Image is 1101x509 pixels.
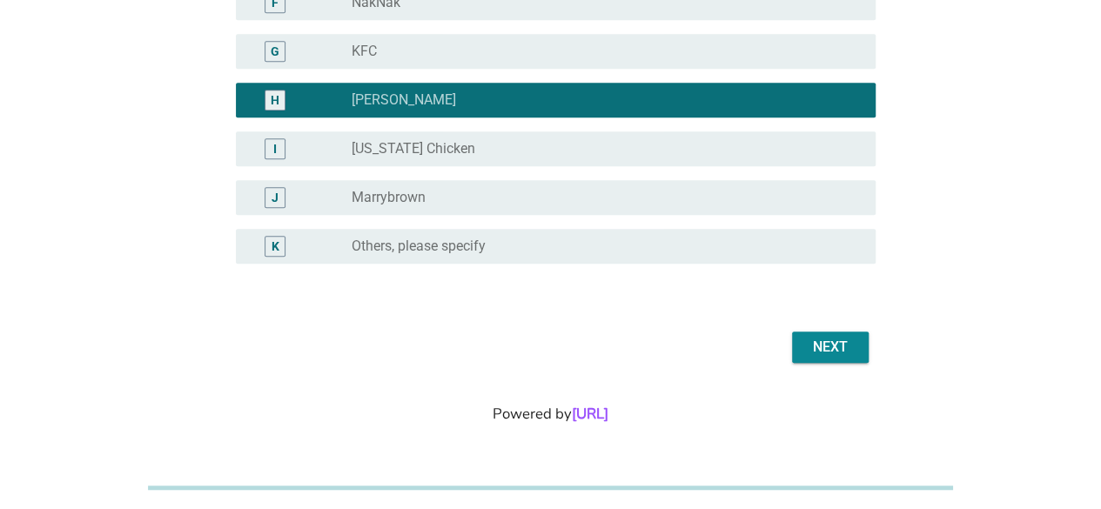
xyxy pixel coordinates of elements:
[272,188,279,206] div: J
[272,237,279,255] div: K
[21,403,1080,425] div: Powered by
[352,189,426,206] label: Marrybrown
[271,42,279,60] div: G
[352,43,377,60] label: KFC
[792,332,869,363] button: Next
[352,238,486,255] label: Others, please specify
[273,139,277,157] div: I
[352,140,475,157] label: [US_STATE] Chicken
[352,91,456,109] label: [PERSON_NAME]
[806,337,855,358] div: Next
[572,404,608,424] a: [URL]
[271,90,279,109] div: H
